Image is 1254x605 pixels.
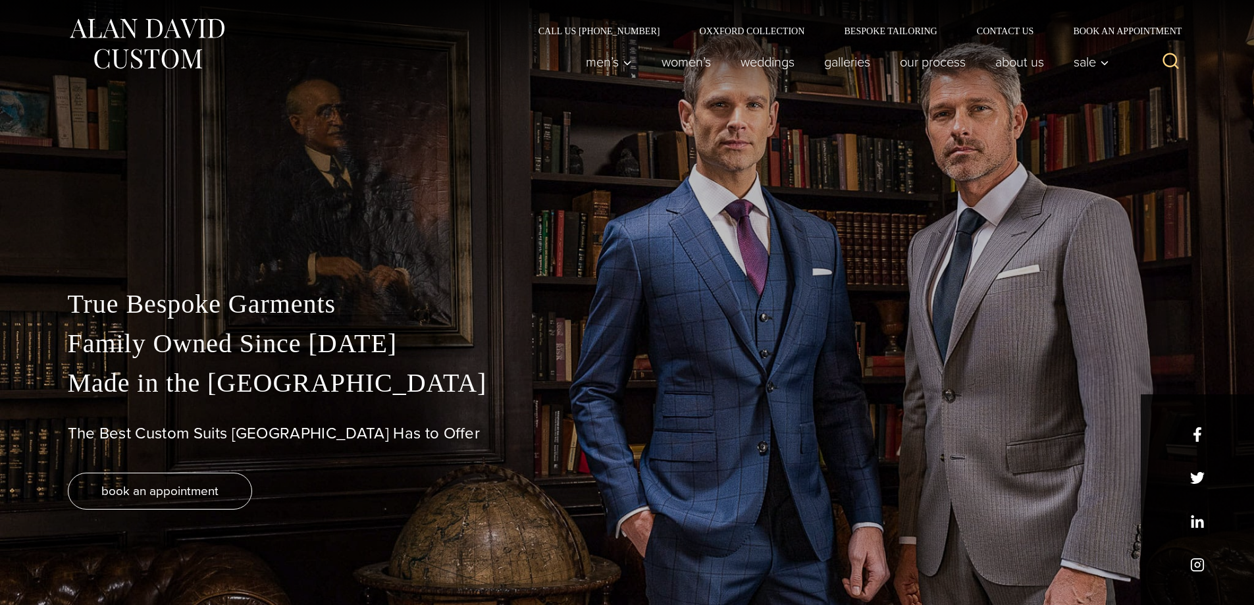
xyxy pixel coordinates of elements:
p: True Bespoke Garments Family Owned Since [DATE] Made in the [GEOGRAPHIC_DATA] [68,284,1187,403]
a: Call Us [PHONE_NUMBER] [519,26,680,36]
span: Sale [1074,55,1109,68]
a: Contact Us [957,26,1054,36]
nav: Secondary Navigation [519,26,1187,36]
a: Bespoke Tailoring [824,26,956,36]
span: Men’s [586,55,632,68]
a: About Us [980,49,1058,75]
a: Our Process [885,49,980,75]
a: Galleries [809,49,885,75]
a: weddings [725,49,809,75]
a: Women’s [646,49,725,75]
a: book an appointment [68,473,252,510]
a: Oxxford Collection [679,26,824,36]
h1: The Best Custom Suits [GEOGRAPHIC_DATA] Has to Offer [68,424,1187,443]
span: book an appointment [101,481,219,500]
img: Alan David Custom [68,14,226,73]
nav: Primary Navigation [571,49,1116,75]
a: Book an Appointment [1053,26,1186,36]
button: View Search Form [1155,46,1187,78]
